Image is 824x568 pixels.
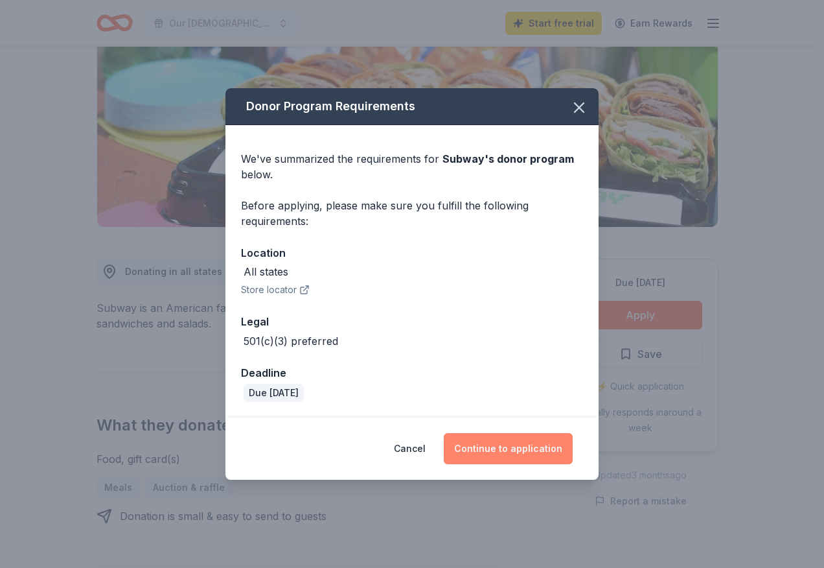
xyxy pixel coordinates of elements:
button: Cancel [394,433,426,464]
span: Subway 's donor program [442,152,574,165]
div: We've summarized the requirements for below. [241,151,583,182]
div: Before applying, please make sure you fulfill the following requirements: [241,198,583,229]
div: Location [241,244,583,261]
div: Donor Program Requirements [225,88,599,125]
div: Deadline [241,364,583,381]
div: Due [DATE] [244,384,304,402]
div: 501(c)(3) preferred [244,333,338,349]
div: All states [244,264,288,279]
div: Legal [241,313,583,330]
button: Continue to application [444,433,573,464]
button: Store locator [241,282,310,298]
